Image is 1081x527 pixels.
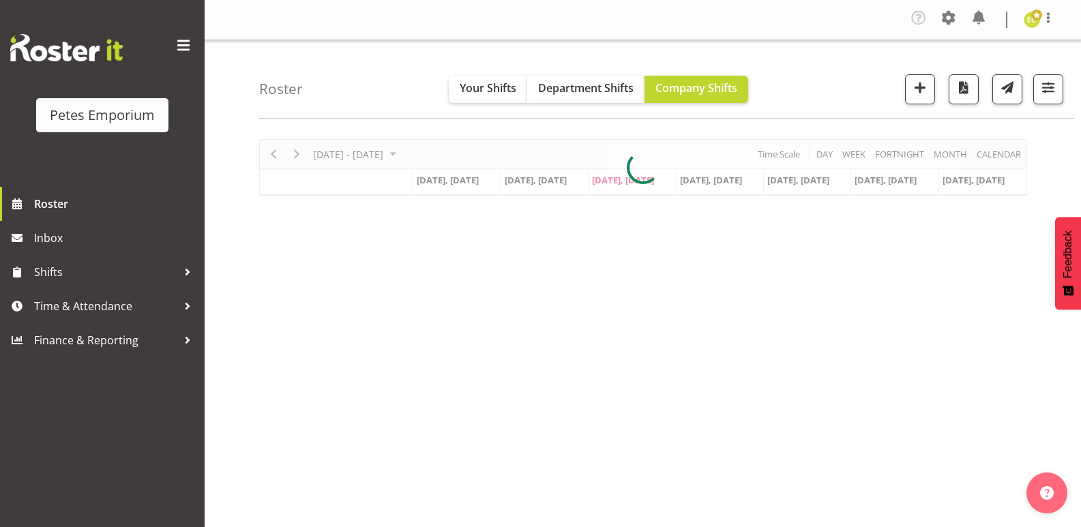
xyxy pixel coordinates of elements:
span: Company Shifts [655,80,737,95]
h4: Roster [259,81,303,97]
span: Your Shifts [460,80,516,95]
button: Add a new shift [905,74,935,104]
button: Your Shifts [449,76,527,103]
div: Petes Emporium [50,105,155,125]
span: Shifts [34,262,177,282]
button: Send a list of all shifts for the selected filtered period to all rostered employees. [992,74,1022,104]
span: Inbox [34,228,198,248]
button: Feedback - Show survey [1055,217,1081,310]
img: help-xxl-2.png [1040,486,1054,500]
span: Roster [34,194,198,214]
span: Department Shifts [538,80,634,95]
button: Company Shifts [645,76,748,103]
span: Finance & Reporting [34,330,177,350]
img: Rosterit website logo [10,34,123,61]
span: Feedback [1062,230,1074,278]
span: Time & Attendance [34,296,177,316]
button: Department Shifts [527,76,645,103]
img: emma-croft7499.jpg [1024,12,1040,28]
button: Download a PDF of the roster according to the set date range. [949,74,979,104]
button: Filter Shifts [1033,74,1063,104]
